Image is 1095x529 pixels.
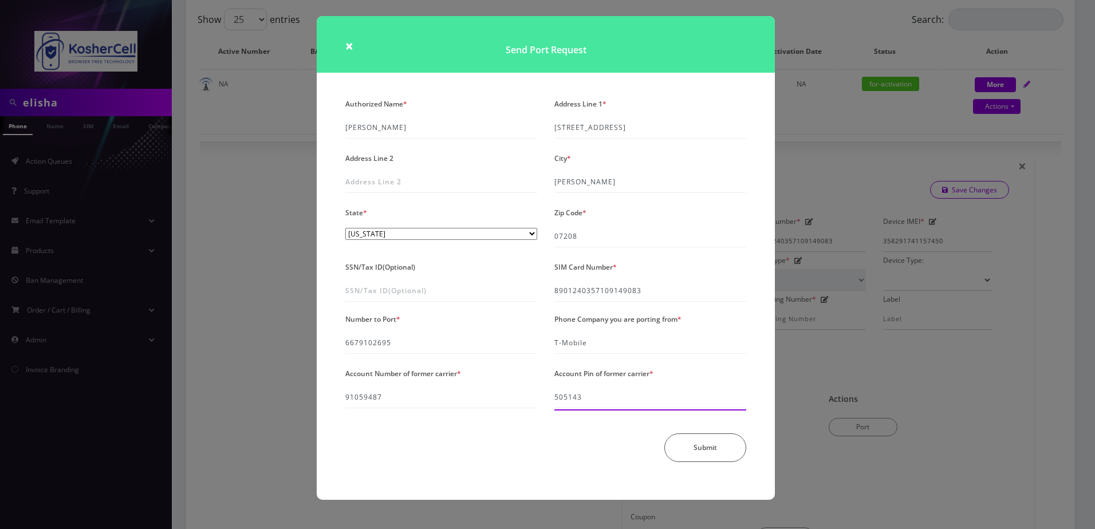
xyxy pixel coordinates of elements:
[554,259,617,275] label: SIM Card Number
[554,311,682,327] label: Phone Company you are porting from
[554,280,746,302] input: SIM Card Number
[345,280,537,302] input: SSN/Tax ID(Optional)
[554,96,606,112] label: Address Line 1
[554,204,586,221] label: Zip Code
[345,150,393,167] label: Address Line 2
[345,171,537,193] input: Address Line 2
[345,365,461,382] label: Account Number of former carrier
[664,433,746,462] button: Submit
[345,332,537,354] input: Number to Port
[554,226,746,247] input: Zip
[554,365,653,382] label: Account Pin of former carrier
[345,204,367,221] label: State
[345,39,353,53] button: Close
[317,16,775,73] h1: Send Port Request
[345,96,407,112] label: Authorized Name
[345,311,400,327] label: Number to Port
[345,117,537,139] input: Please Enter Authorized Name
[554,171,746,193] input: Please Enter City
[345,36,353,55] span: ×
[554,117,746,139] input: Address Line 1
[554,150,571,167] label: City
[345,259,415,275] label: SSN/Tax ID(Optional)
